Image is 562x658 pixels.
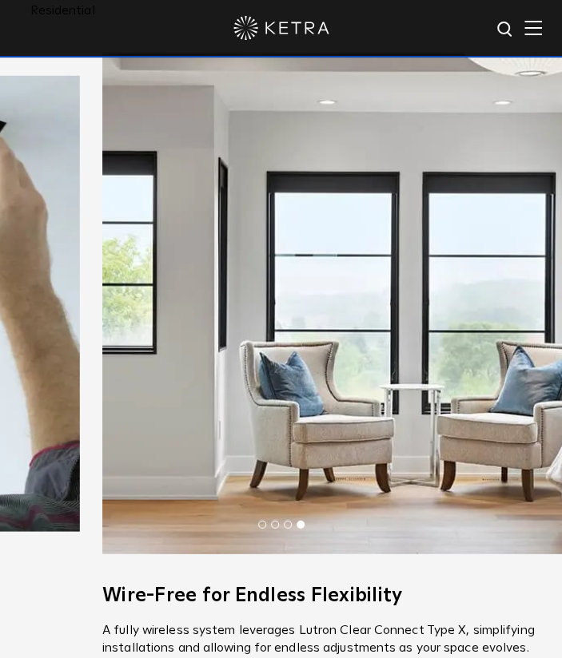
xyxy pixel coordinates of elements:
[496,20,516,40] img: search icon
[102,624,534,654] span: A fully wireless system leverages Lutron Clear Connect Type X, simplifying installations and allo...
[524,20,542,35] img: Hamburger%20Nav.svg
[233,16,329,40] img: ketra-logo-2019-white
